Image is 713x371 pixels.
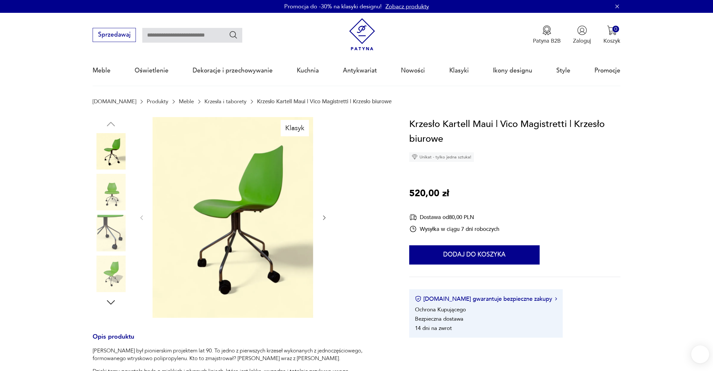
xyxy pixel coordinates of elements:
button: Szukaj [229,30,238,39]
iframe: Smartsupp widget button [691,345,709,363]
h3: Opis produktu [93,334,391,347]
a: Promocje [594,56,620,85]
img: Zdjęcie produktu Krzesło Kartell Maui | Vico Magistretti | Krzesło biurowe [93,215,129,251]
a: Ikona medaluPatyna B2B [533,25,561,45]
a: Meble [179,98,194,105]
img: Zdjęcie produktu Krzesło Kartell Maui | Vico Magistretti | Krzesło biurowe [93,174,129,210]
a: Antykwariat [343,56,377,85]
button: Dodaj do koszyka [409,245,540,264]
img: Ikona certyfikatu [415,296,421,302]
img: Zdjęcie produktu Krzesło Kartell Maui | Vico Magistretti | Krzesło biurowe [153,117,313,318]
a: Style [556,56,570,85]
a: Krzesła i taborety [204,98,246,105]
p: Promocja do -30% na klasyki designu! [284,3,382,11]
img: Ikona strzałki w prawo [555,297,557,300]
p: Zaloguj [573,37,591,45]
p: [PERSON_NAME] był pionierskim projektem lat 90. To jedno z pierwszych krzeseł wykonanych z jednoc... [93,347,391,362]
button: Zaloguj [573,25,591,45]
a: Klasyki [449,56,469,85]
img: Ikona diamentu [412,154,418,160]
button: Patyna B2B [533,25,561,45]
a: Sprzedawaj [93,33,136,38]
li: Ochrona Kupującego [415,306,466,313]
div: Unikat - tylko jedna sztuka! [409,152,474,162]
button: [DOMAIN_NAME] gwarantuje bezpieczne zakupy [415,295,557,303]
p: 520,00 zł [409,186,449,201]
p: Krzesło Kartell Maui | Vico Magistretti | Krzesło biurowe [257,98,392,105]
a: Meble [93,56,111,85]
a: Ikony designu [493,56,532,85]
a: [DOMAIN_NAME] [93,98,136,105]
img: Zdjęcie produktu Krzesło Kartell Maui | Vico Magistretti | Krzesło biurowe [93,256,129,292]
a: Zobacz produkty [386,3,429,11]
img: Zdjęcie produktu Krzesło Kartell Maui | Vico Magistretti | Krzesło biurowe [93,133,129,170]
div: 0 [612,26,619,32]
li: 14 dni na zwrot [415,325,452,332]
button: Sprzedawaj [93,28,136,42]
img: Ikona medalu [542,25,552,35]
a: Produkty [147,98,168,105]
div: Dostawa od 80,00 PLN [409,213,499,221]
a: Kuchnia [297,56,319,85]
div: Klasyk [281,120,309,136]
li: Bezpieczna dostawa [415,315,463,323]
img: Ikona koszyka [607,25,617,35]
a: Nowości [401,56,425,85]
a: Oświetlenie [135,56,169,85]
img: Ikonka użytkownika [577,25,587,35]
p: Koszyk [603,37,620,45]
div: Wysyłka w ciągu 7 dni roboczych [409,225,499,233]
p: Patyna B2B [533,37,561,45]
img: Ikona dostawy [409,213,417,221]
a: Dekoracje i przechowywanie [193,56,273,85]
h1: Krzesło Kartell Maui | Vico Magistretti | Krzesło biurowe [409,117,620,146]
img: Patyna - sklep z meblami i dekoracjami vintage [346,18,378,51]
button: 0Koszyk [603,25,620,45]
